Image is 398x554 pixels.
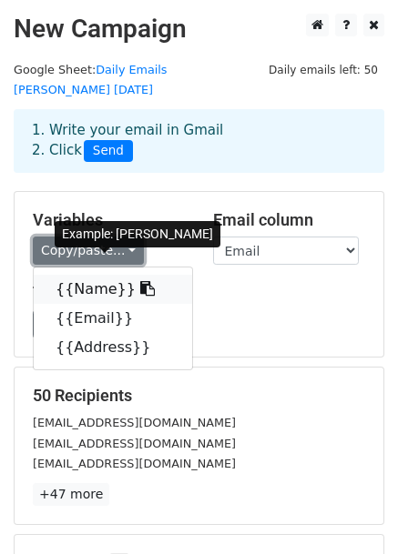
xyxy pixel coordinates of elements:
[33,416,236,429] small: [EMAIL_ADDRESS][DOMAIN_NAME]
[18,120,380,162] div: 1. Write your email in Gmail 2. Click
[262,63,384,76] a: Daily emails left: 50
[33,210,186,230] h5: Variables
[34,275,192,304] a: {{Name}}
[14,63,168,97] small: Google Sheet:
[14,63,168,97] a: Daily Emails [PERSON_NAME] [DATE]
[33,386,365,406] h5: 50 Recipients
[84,140,133,162] span: Send
[33,237,144,265] a: Copy/paste...
[33,437,236,450] small: [EMAIL_ADDRESS][DOMAIN_NAME]
[33,483,109,506] a: +47 more
[14,14,384,45] h2: New Campaign
[55,221,220,247] div: Example: [PERSON_NAME]
[34,304,192,333] a: {{Email}}
[33,457,236,470] small: [EMAIL_ADDRESS][DOMAIN_NAME]
[213,210,366,230] h5: Email column
[262,60,384,80] span: Daily emails left: 50
[34,333,192,362] a: {{Address}}
[307,467,398,554] iframe: Chat Widget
